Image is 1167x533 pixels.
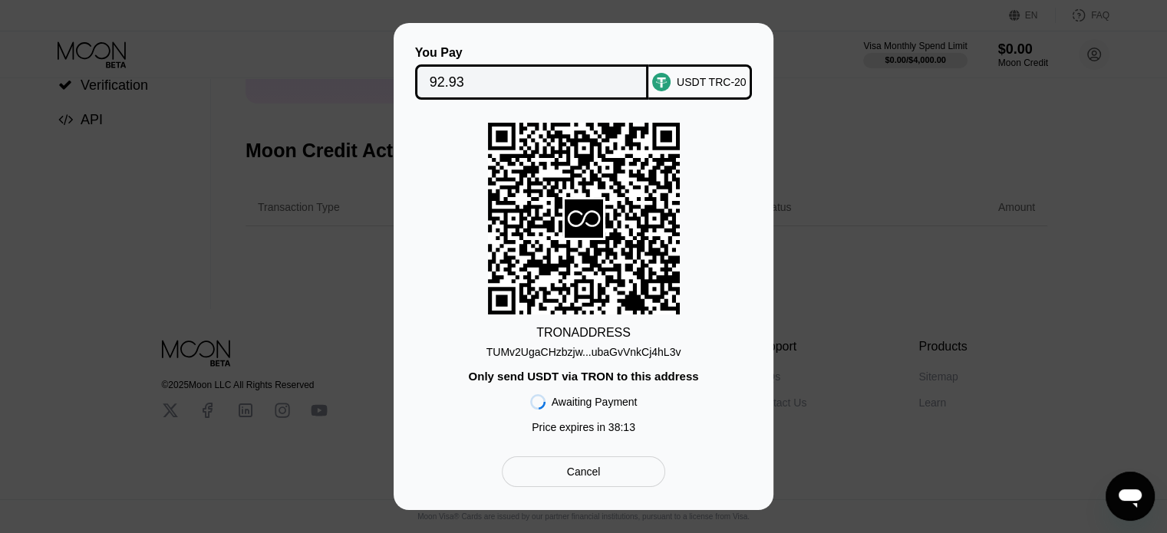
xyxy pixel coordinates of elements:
div: Awaiting Payment [552,396,638,408]
div: Cancel [567,465,601,479]
div: Only send USDT via TRON to this address [468,370,698,383]
div: You PayUSDT TRC-20 [417,46,750,100]
div: TUMv2UgaCHzbzjw...ubaGvVnkCj4hL3v [486,340,681,358]
div: TUMv2UgaCHzbzjw...ubaGvVnkCj4hL3v [486,346,681,358]
div: You Pay [415,46,649,60]
span: 38 : 13 [608,421,635,433]
div: USDT TRC-20 [677,76,747,88]
div: TRON ADDRESS [536,326,631,340]
iframe: Przycisk umożliwiający otwarcie okna komunikatora [1106,472,1155,521]
div: Cancel [502,456,665,487]
div: Price expires in [532,421,635,433]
